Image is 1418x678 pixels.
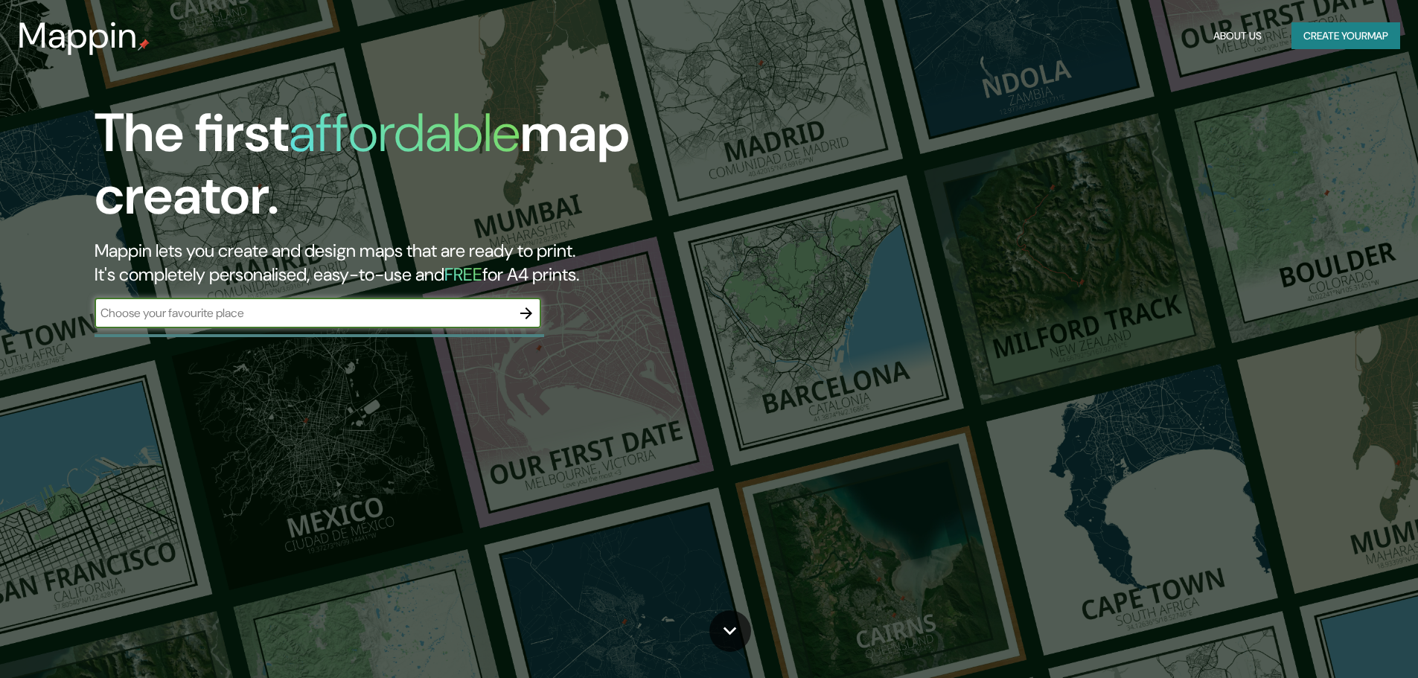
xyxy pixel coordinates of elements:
[18,15,138,57] h3: Mappin
[95,304,511,322] input: Choose your favourite place
[95,102,804,239] h1: The first map creator.
[1291,22,1400,50] button: Create yourmap
[1207,22,1268,50] button: About Us
[138,39,150,51] img: mappin-pin
[95,239,804,287] h2: Mappin lets you create and design maps that are ready to print. It's completely personalised, eas...
[444,263,482,286] h5: FREE
[289,98,520,167] h1: affordable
